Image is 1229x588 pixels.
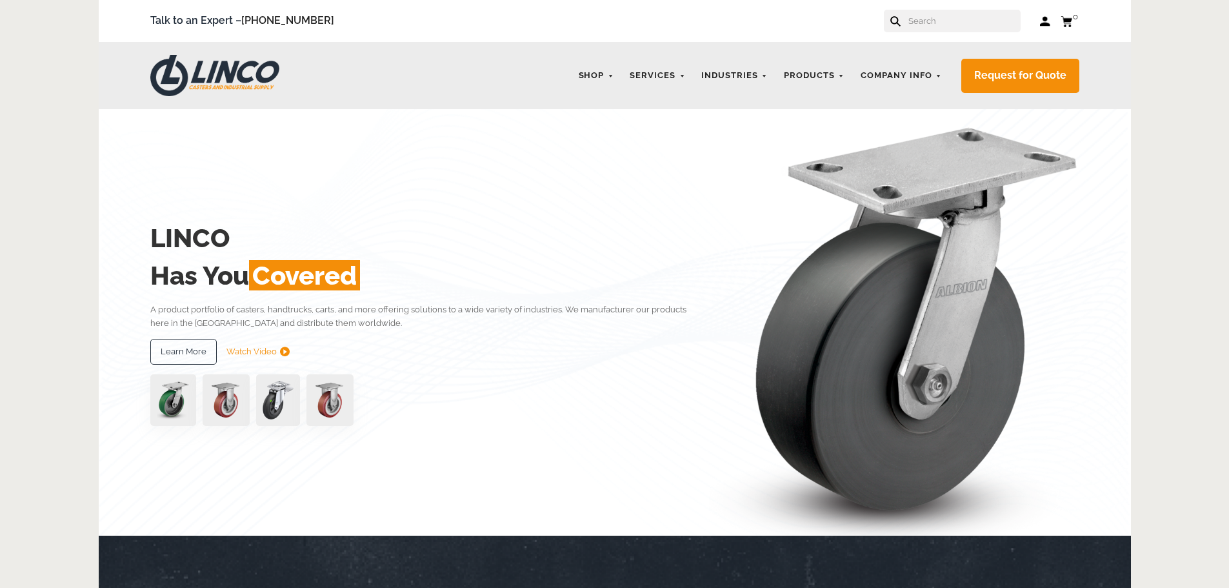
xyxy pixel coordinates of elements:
[256,374,300,426] img: lvwpp200rst849959jpg-30522-removebg-preview-1.png
[150,55,279,96] img: LINCO CASTERS & INDUSTRIAL SUPPLY
[203,374,250,426] img: capture-59611-removebg-preview-1.png
[306,374,354,426] img: capture-59611-removebg-preview-1.png
[226,339,290,365] a: Watch Video
[1061,13,1079,29] a: 0
[961,59,1079,93] a: Request for Quote
[150,12,334,30] span: Talk to an Expert –
[150,303,706,330] p: A product portfolio of casters, handtrucks, carts, and more offering solutions to a wide variety ...
[150,374,196,426] img: pn3orx8a-94725-1-1-.png
[241,14,334,26] a: [PHONE_NUMBER]
[572,63,621,88] a: Shop
[1040,15,1051,28] a: Log in
[623,63,692,88] a: Services
[709,109,1079,536] img: linco_caster
[249,260,360,290] span: Covered
[695,63,774,88] a: Industries
[150,219,706,257] h2: LINCO
[907,10,1021,32] input: Search
[1073,12,1078,21] span: 0
[854,63,948,88] a: Company Info
[280,347,290,356] img: subtract.png
[150,339,217,365] a: Learn More
[777,63,851,88] a: Products
[150,257,706,294] h2: Has You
